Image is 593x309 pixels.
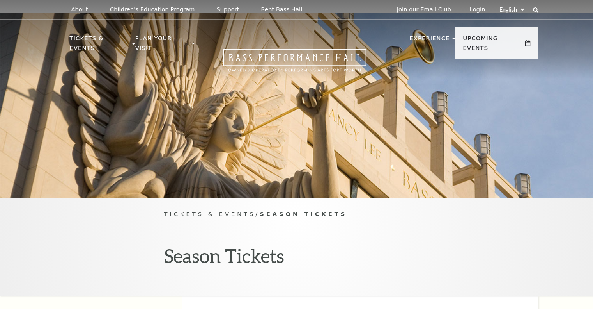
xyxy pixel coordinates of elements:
[164,245,429,273] h1: Season Tickets
[463,34,524,57] p: Upcoming Events
[498,6,526,13] select: Select:
[164,211,256,217] span: Tickets & Events
[261,6,303,13] p: Rent Bass Hall
[70,34,130,57] p: Tickets & Events
[260,211,347,217] span: Season Tickets
[135,34,190,57] p: Plan Your Visit
[164,209,429,219] p: /
[217,6,239,13] p: Support
[71,6,88,13] p: About
[110,6,195,13] p: Children's Education Program
[409,34,450,48] p: Experience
